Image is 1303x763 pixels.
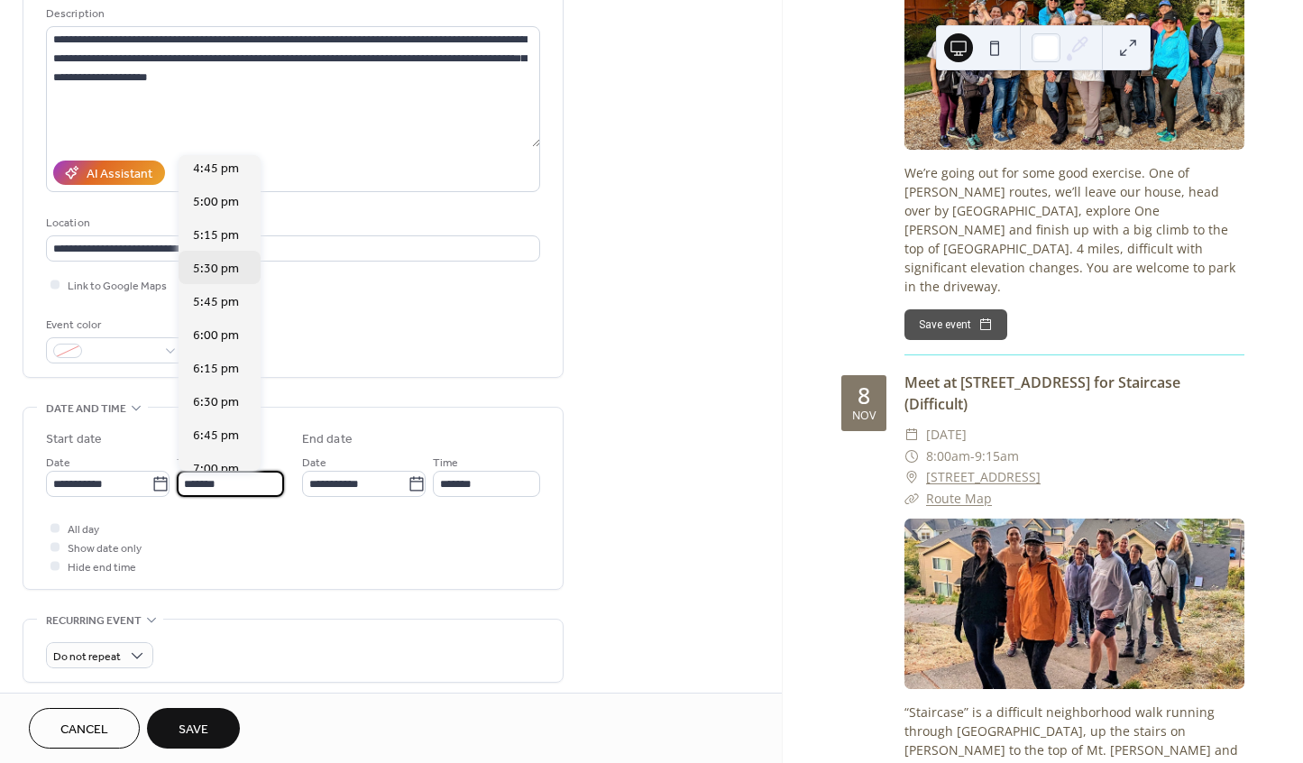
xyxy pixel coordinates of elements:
[302,454,326,473] span: Date
[926,424,967,446] span: [DATE]
[46,214,537,233] div: Location
[904,424,919,446] div: ​
[926,466,1041,488] a: [STREET_ADDRESS]
[87,165,152,184] div: AI Assistant
[904,488,919,510] div: ​
[193,293,239,312] span: 5:45 pm
[904,446,919,467] div: ​
[193,260,239,279] span: 5:30 pm
[177,454,202,473] span: Time
[975,446,1019,467] span: 9:15am
[926,446,970,467] span: 8:00am
[904,163,1244,296] div: We’re going out for some good exercise. One of [PERSON_NAME] routes, we’ll leave our house, head ...
[68,520,99,539] span: All day
[46,430,102,449] div: Start date
[193,460,239,479] span: 7:00 pm
[193,427,239,446] span: 6:45 pm
[179,721,208,740] span: Save
[193,393,239,412] span: 6:30 pm
[46,5,537,23] div: Description
[193,326,239,345] span: 6:00 pm
[29,708,140,749] button: Cancel
[46,454,70,473] span: Date
[53,647,121,667] span: Do not repeat
[60,721,108,740] span: Cancel
[68,558,136,577] span: Hide end time
[904,466,919,488] div: ​
[193,193,239,212] span: 5:00 pm
[970,446,975,467] span: -
[193,160,239,179] span: 4:45 pm
[68,539,142,558] span: Show date only
[904,372,1180,414] a: Meet at [STREET_ADDRESS] for Staircase (Difficult)
[858,384,870,407] div: 8
[68,277,167,296] span: Link to Google Maps
[433,454,458,473] span: Time
[53,161,165,185] button: AI Assistant
[926,490,992,507] a: Route Map
[852,410,876,422] div: Nov
[904,309,1007,340] button: Save event
[46,316,181,335] div: Event color
[46,400,126,418] span: Date and time
[193,360,239,379] span: 6:15 pm
[302,430,353,449] div: End date
[193,226,239,245] span: 5:15 pm
[147,708,240,749] button: Save
[46,611,142,630] span: Recurring event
